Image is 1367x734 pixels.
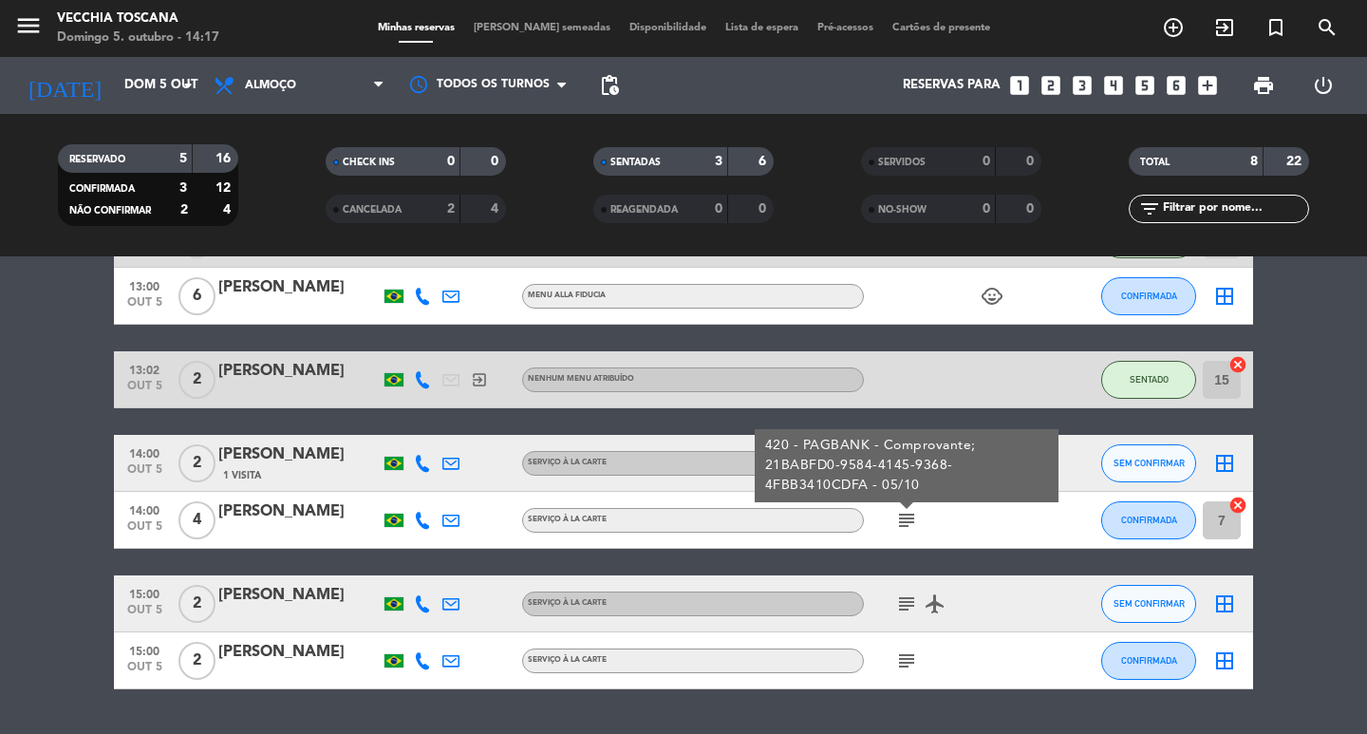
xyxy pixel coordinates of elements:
[491,155,502,168] strong: 0
[808,23,883,33] span: Pré-acessos
[598,74,621,97] span: pending_actions
[218,359,380,384] div: [PERSON_NAME]
[528,656,607,664] span: Serviço à la carte
[1101,501,1196,539] button: CONFIRMADA
[1101,277,1196,315] button: CONFIRMADA
[758,155,770,168] strong: 6
[1162,16,1185,39] i: add_circle_outline
[1312,74,1335,97] i: power_settings_new
[121,582,168,604] span: 15:00
[878,158,926,167] span: SERVIDOS
[765,436,1049,496] div: 420 - PAGBANK - Comprovante; 21BABFD0-9584-4145-9368-4FBB3410CDFA - 05/10
[1213,285,1236,308] i: border_all
[1252,74,1275,97] span: print
[121,442,168,463] span: 14:00
[903,78,1001,93] span: Reservas para
[218,275,380,300] div: [PERSON_NAME]
[1130,374,1169,385] span: SENTADO
[223,203,234,216] strong: 4
[1316,16,1339,39] i: search
[218,442,380,467] div: [PERSON_NAME]
[180,203,188,216] strong: 2
[983,202,990,216] strong: 0
[528,599,607,607] span: Serviço à la carte
[1161,198,1308,219] input: Filtrar por nome...
[121,358,168,380] span: 13:02
[620,23,716,33] span: Disponibilidade
[178,277,215,315] span: 6
[1250,155,1258,168] strong: 8
[878,205,927,215] span: NO-SHOW
[218,583,380,608] div: [PERSON_NAME]
[14,11,43,40] i: menu
[69,155,125,164] span: RESERVADO
[1039,73,1063,98] i: looks_two
[178,642,215,680] span: 2
[1026,155,1038,168] strong: 0
[121,520,168,542] span: out 5
[1286,155,1305,168] strong: 22
[1195,73,1220,98] i: add_box
[218,499,380,524] div: [PERSON_NAME]
[14,11,43,47] button: menu
[1213,452,1236,475] i: border_all
[223,468,261,483] span: 1 Visita
[715,202,722,216] strong: 0
[178,585,215,623] span: 2
[1164,73,1189,98] i: looks_6
[1213,649,1236,672] i: border_all
[1228,355,1247,374] i: cancel
[610,158,661,167] span: SENTADAS
[1114,598,1185,609] span: SEM CONFIRMAR
[447,155,455,168] strong: 0
[1101,73,1126,98] i: looks_4
[343,205,402,215] span: CANCELADA
[1121,655,1177,666] span: CONFIRMADA
[69,206,151,216] span: NÃO CONFIRMAR
[716,23,808,33] span: Lista de espera
[121,661,168,683] span: out 5
[1133,73,1157,98] i: looks_5
[491,202,502,216] strong: 4
[983,155,990,168] strong: 0
[179,152,187,165] strong: 5
[1121,515,1177,525] span: CONFIRMADA
[1140,158,1170,167] span: TOTAL
[1213,16,1236,39] i: exit_to_app
[121,639,168,661] span: 15:00
[528,516,607,523] span: Serviço à la carte
[883,23,1000,33] span: Cartões de presente
[447,202,455,216] strong: 2
[1264,16,1287,39] i: turned_in_not
[179,181,187,195] strong: 3
[1101,585,1196,623] button: SEM CONFIRMAR
[57,9,219,28] div: Vecchia Toscana
[715,155,722,168] strong: 3
[1293,57,1353,114] div: LOG OUT
[1138,198,1161,220] i: filter_list
[758,202,770,216] strong: 0
[528,292,606,299] span: Menu alla Fiducia
[1213,593,1236,615] i: border_all
[178,444,215,482] span: 2
[895,649,918,672] i: subject
[343,158,395,167] span: CHECK INS
[471,371,488,388] i: exit_to_app
[895,593,918,615] i: subject
[1101,642,1196,680] button: CONFIRMADA
[1101,361,1196,399] button: SENTADO
[1114,458,1185,468] span: SEM CONFIRMAR
[215,152,234,165] strong: 16
[528,375,634,383] span: Nenhum menu atribuído
[121,274,168,296] span: 13:00
[57,28,219,47] div: Domingo 5. outubro - 14:17
[121,463,168,485] span: out 5
[1101,444,1196,482] button: SEM CONFIRMAR
[464,23,620,33] span: [PERSON_NAME] semeadas
[895,509,918,532] i: subject
[528,459,607,466] span: Serviço à la carte
[121,604,168,626] span: out 5
[1121,291,1177,301] span: CONFIRMADA
[1007,73,1032,98] i: looks_one
[177,74,199,97] i: arrow_drop_down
